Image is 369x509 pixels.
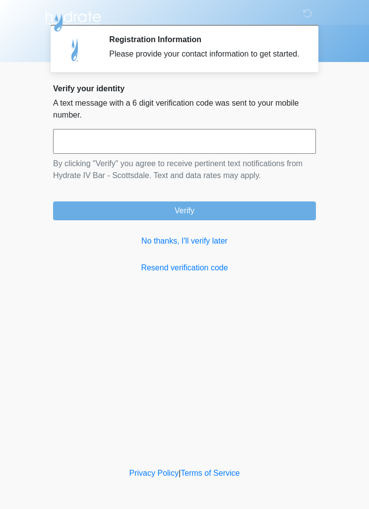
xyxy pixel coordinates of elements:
p: By clicking "Verify" you agree to receive pertinent text notifications from Hydrate IV Bar - Scot... [53,158,316,182]
p: A text message with a 6 digit verification code was sent to your mobile number. [53,97,316,121]
a: Resend verification code [53,262,316,274]
a: Terms of Service [181,469,240,477]
div: Please provide your contact information to get started. [109,48,301,60]
img: Agent Avatar [61,35,90,64]
a: | [179,469,181,477]
a: No thanks, I'll verify later [53,235,316,247]
button: Verify [53,201,316,220]
a: Privacy Policy [129,469,179,477]
h2: Verify your identity [53,84,316,93]
img: Hydrate IV Bar - Scottsdale Logo [43,7,103,32]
